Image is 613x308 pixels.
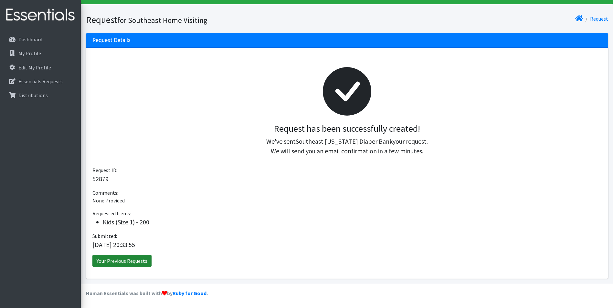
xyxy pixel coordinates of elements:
[18,36,42,43] p: Dashboard
[18,92,48,98] p: Distributions
[98,123,597,134] h3: Request has been successfully created!
[92,190,118,196] span: Comments:
[3,33,78,46] a: Dashboard
[18,78,63,85] p: Essentials Requests
[173,290,206,296] a: Ruby for Good
[92,197,125,204] span: None Provided
[92,37,131,44] h3: Request Details
[103,217,602,227] li: Kids (Size 1) - 200
[18,50,41,56] p: My Profile
[3,89,78,102] a: Distributions
[92,233,117,239] span: Submitted:
[92,210,131,217] span: Requested Items:
[86,290,208,296] strong: Human Essentials was built with by .
[92,167,117,173] span: Request ID:
[92,240,602,250] p: [DATE] 20:33:55
[3,47,78,60] a: My Profile
[117,15,207,25] small: for Southeast Home Visiting
[3,61,78,74] a: Edit My Profile
[18,64,51,71] p: Edit My Profile
[3,4,78,26] img: HumanEssentials
[98,137,597,156] p: We've sent your request. We will send you an email confirmation in a few minutes.
[92,174,602,184] p: 52879
[86,14,345,26] h1: Request
[3,75,78,88] a: Essentials Requests
[296,137,393,145] span: Southeast [US_STATE] Diaper Bank
[92,255,152,267] a: Your Previous Requests
[590,15,608,22] a: Request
